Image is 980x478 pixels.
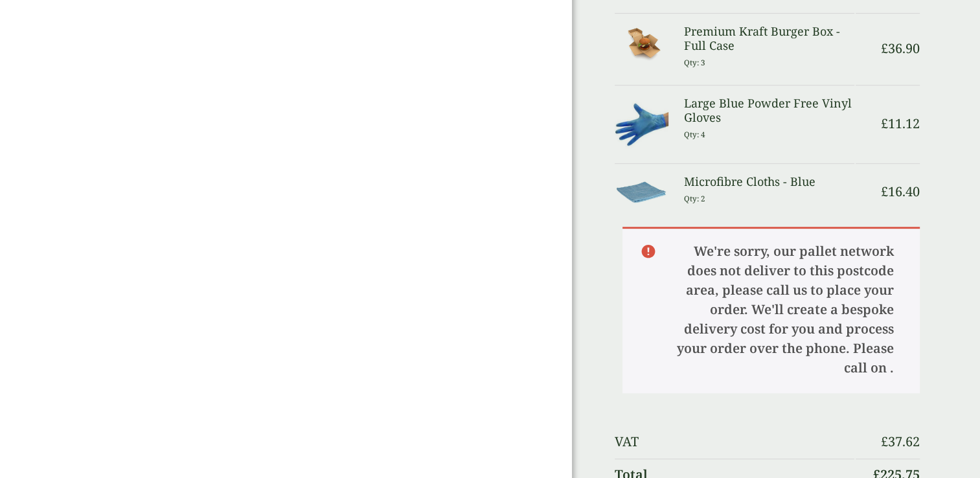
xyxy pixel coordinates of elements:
h3: Microfibre Cloths - Blue [684,175,854,189]
th: VAT [615,426,854,457]
bdi: 16.40 [881,183,920,200]
h3: Premium Kraft Burger Box - Full Case [684,25,854,52]
span: £ [881,433,888,450]
small: Qty: 2 [684,194,705,203]
h3: Large Blue Powder Free Vinyl Gloves [684,97,854,124]
bdi: 11.12 [881,115,920,132]
small: Qty: 3 [684,58,705,67]
bdi: 36.90 [881,40,920,57]
span: £ [881,40,888,57]
p: We're sorry, our pallet network does not deliver to this postcode area, please call us to place y... [622,227,920,393]
span: £ [881,115,888,132]
bdi: 37.62 [881,433,920,450]
span: £ [881,183,888,200]
small: Qty: 4 [684,130,705,139]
